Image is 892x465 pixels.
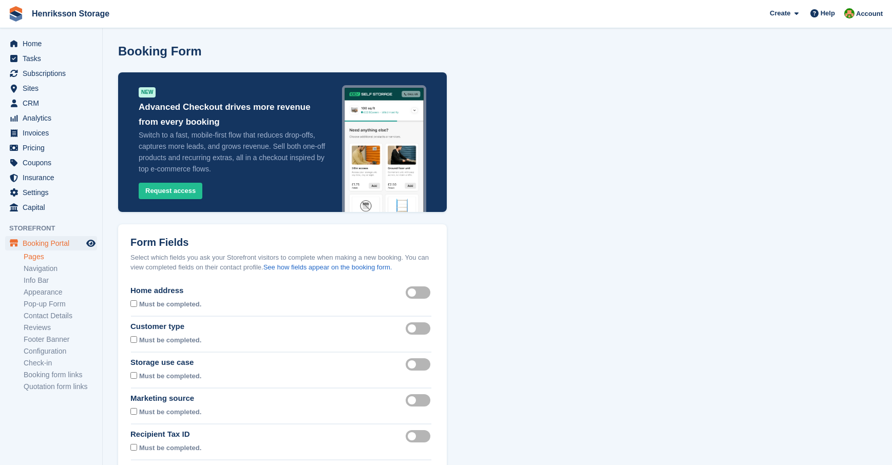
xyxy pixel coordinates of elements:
[23,236,84,250] span: Booking Portal
[5,96,97,110] a: menu
[130,393,203,404] div: Marketing source
[770,8,790,18] span: Create
[9,223,102,234] span: Storefront
[139,183,202,200] button: Request access
[24,382,97,392] a: Quotation form links
[24,335,97,344] a: Footer Banner
[139,370,201,381] div: Must be completed.
[23,141,84,155] span: Pricing
[23,66,84,81] span: Subscriptions
[5,185,97,200] a: menu
[85,237,97,249] a: Preview store
[139,298,201,309] div: Must be completed.
[139,87,156,98] div: NEW
[406,292,434,293] label: Home address visible
[5,126,97,140] a: menu
[5,66,97,81] a: menu
[130,237,434,248] h2: Form Fields
[139,334,201,345] div: Must be completed.
[24,358,97,368] a: Check-in
[23,111,84,125] span: Analytics
[23,170,84,185] span: Insurance
[28,5,113,22] a: Henriksson Storage
[406,363,434,365] label: Storage use case visible
[130,253,434,273] div: Select which fields you ask your Storefront visitors to complete when making a new booking. You c...
[118,44,202,58] h1: Booking Form
[23,156,84,170] span: Coupons
[139,100,327,129] p: Advanced Checkout drives more revenue from every booking
[263,263,392,271] a: See how fields appear on the booking form.
[5,156,97,170] a: menu
[5,141,97,155] a: menu
[856,9,883,19] span: Account
[24,287,97,297] a: Appearance
[8,6,24,22] img: stora-icon-8386f47178a22dfd0bd8f6a31ec36ba5ce8667c1dd55bd0f319d3a0aa187defe.svg
[24,264,97,274] a: Navigation
[5,200,97,215] a: menu
[5,236,97,250] a: menu
[24,370,97,380] a: Booking form links
[821,8,835,18] span: Help
[24,311,97,321] a: Contact Details
[24,276,97,285] a: Info Bar
[406,327,434,329] label: Customer type visible
[130,429,203,440] div: Recipient Tax ID
[23,126,84,140] span: Invoices
[23,185,84,200] span: Settings
[130,285,203,297] div: Home address
[5,81,97,95] a: menu
[5,170,97,185] a: menu
[139,406,201,417] div: Must be completed.
[23,36,84,51] span: Home
[24,252,97,262] a: Pages
[406,399,434,401] label: Marketing source visible
[24,299,97,309] a: Pop-up Form
[23,200,84,215] span: Capital
[139,442,201,453] div: Must be completed.
[5,51,97,66] a: menu
[24,346,97,356] a: Configuration
[24,323,97,333] a: Reviews
[130,321,203,333] div: Customer type
[130,357,203,369] div: Storage use case
[23,81,84,95] span: Sites
[5,111,97,125] a: menu
[5,36,97,51] a: menu
[139,129,327,175] p: Switch to a fast, mobile-first flow that reduces drop-offs, captures more leads, and grows revenu...
[844,8,855,18] img: Mikael Holmström
[23,51,84,66] span: Tasks
[23,96,84,110] span: CRM
[342,85,426,256] img: advanced_checkout-3a6f29b8f307e128f80f36cbef5223c0c28d0aeba6f80f7118ca5621cf25e01c.png
[406,435,434,437] label: Recipient tax id visible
